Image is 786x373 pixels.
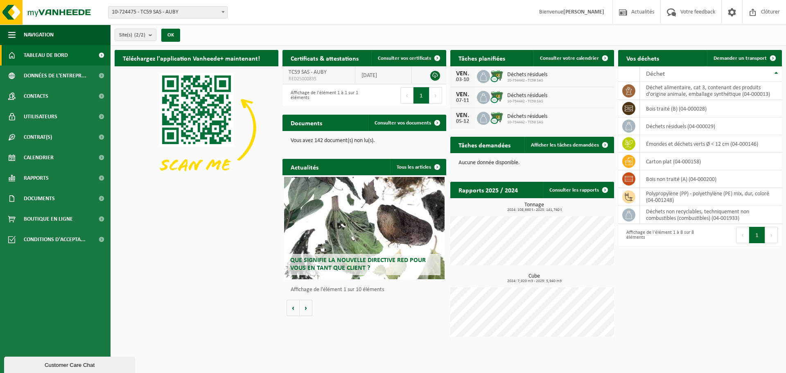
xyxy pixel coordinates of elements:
button: Previous [400,87,413,104]
button: Next [429,87,442,104]
button: 1 [413,87,429,104]
span: Contrat(s) [24,127,52,147]
span: Calendrier [24,147,54,168]
h2: Tâches demandées [450,137,519,153]
a: Afficher les tâches demandées [524,137,613,153]
h3: Tonnage [454,202,614,212]
div: 05-12 [454,119,471,124]
td: polypropylène (PP) - polyethylène (PE) mix, dur, coloré (04-001248) [640,188,782,206]
span: TC59 SAS - AUBY [289,69,327,75]
h2: Documents [282,115,330,131]
span: Consulter vos certificats [378,56,431,61]
img: Download de VHEPlus App [115,66,278,189]
a: Consulter vos certificats [371,50,445,66]
a: Consulter vos documents [368,115,445,131]
span: 10-724475 - TC59 SAS - AUBY [108,7,227,18]
span: 2024: 7,920 m3 - 2025: 5,940 m3 [454,279,614,283]
td: déchets résiduels (04-000029) [640,118,782,135]
img: WB-0660-CU [490,111,504,124]
span: Boutique en ligne [24,209,73,229]
span: Tableau de bord [24,45,68,66]
span: 10-734442 - TC59 SAS [507,78,547,83]
span: Rapports [24,168,49,188]
h2: Téléchargez l'application Vanheede+ maintenant! [115,50,268,66]
button: Site(s)(2/2) [115,29,156,41]
count: (2/2) [134,32,145,38]
span: 10-734442 - TC59 SAS [507,120,547,125]
h2: Tâches planifiées [450,50,513,66]
span: Déchets résiduels [507,72,547,78]
span: Demander un transport [714,56,767,61]
p: Aucune donnée disponible. [458,160,606,166]
img: WB-0660-CU [490,90,504,104]
span: Navigation [24,25,54,45]
a: Demander un transport [707,50,781,66]
a: Tous les articles [390,159,445,175]
div: 07-11 [454,98,471,104]
h3: Cube [454,274,614,283]
td: déchets non recyclables, techniquement non combustibles (combustibles) (04-001933) [640,206,782,224]
button: 1 [749,227,765,243]
td: carton plat (04-000158) [640,153,782,170]
span: Que signifie la nouvelle directive RED pour vous en tant que client ? [290,257,426,271]
h2: Actualités [282,159,327,175]
span: Site(s) [119,29,145,41]
span: Déchets résiduels [507,93,547,99]
span: RED25000835 [289,76,349,82]
div: VEN. [454,70,471,77]
div: 03-10 [454,77,471,83]
td: déchet alimentaire, cat 3, contenant des produits d'origine animale, emballage synthétique (04-00... [640,82,782,100]
div: Affichage de l'élément 1 à 1 sur 1 éléments [287,86,360,104]
span: 10-724475 - TC59 SAS - AUBY [108,6,228,18]
td: bois traité (B) (04-000028) [640,100,782,118]
strong: [PERSON_NAME] [563,9,604,15]
span: Consulter votre calendrier [540,56,599,61]
span: Conditions d'accepta... [24,229,86,250]
h2: Rapports 2025 / 2024 [450,182,526,198]
a: Consulter les rapports [543,182,613,198]
td: émondes et déchets verts Ø < 12 cm (04-000146) [640,135,782,153]
span: Afficher les tâches demandées [531,142,599,148]
span: Documents [24,188,55,209]
span: Consulter vos documents [375,120,431,126]
img: WB-0660-CU [490,69,504,83]
h2: Certificats & attestations [282,50,367,66]
a: Consulter votre calendrier [533,50,613,66]
button: Vorige [287,300,300,316]
span: 10-734442 - TC59 SAS [507,99,547,104]
a: Que signifie la nouvelle directive RED pour vous en tant que client ? [284,177,445,279]
button: Next [765,227,778,243]
h2: Vos déchets [618,50,667,66]
td: bois non traité (A) (04-000200) [640,170,782,188]
span: 2024: 108,660 t - 2025: 141,740 t [454,208,614,212]
td: [DATE] [355,66,412,84]
p: Affichage de l'élément 1 sur 10 éléments [291,287,442,293]
div: Affichage de l'élément 1 à 8 sur 8 éléments [622,226,696,244]
button: OK [161,29,180,42]
div: VEN. [454,91,471,98]
p: Vous avez 142 document(s) non lu(s). [291,138,438,144]
span: Déchet [646,71,665,77]
span: Utilisateurs [24,106,57,127]
button: Previous [736,227,749,243]
span: Données de l'entrepr... [24,66,86,86]
span: Contacts [24,86,48,106]
div: VEN. [454,112,471,119]
iframe: chat widget [4,355,137,373]
button: Volgende [300,300,312,316]
span: Déchets résiduels [507,113,547,120]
